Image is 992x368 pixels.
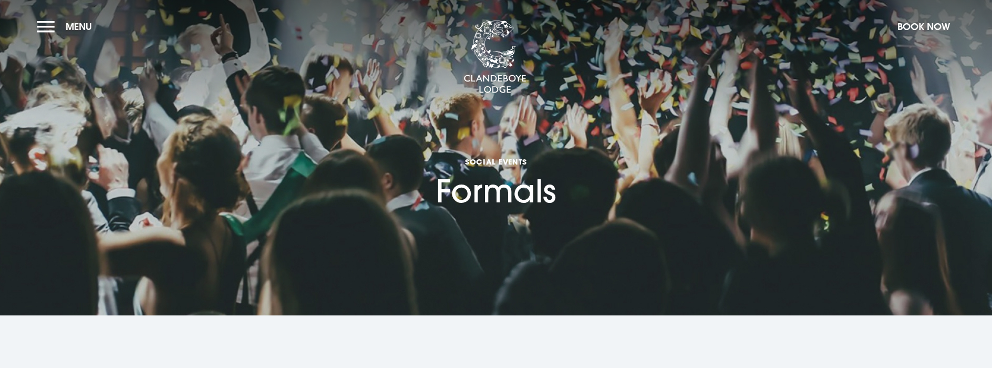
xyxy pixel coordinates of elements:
[463,21,526,94] img: Clandeboye Lodge
[37,15,97,38] button: Menu
[66,21,92,33] span: Menu
[436,157,556,167] span: Social Events
[892,15,955,38] button: Book Now
[436,111,556,210] h1: Formals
